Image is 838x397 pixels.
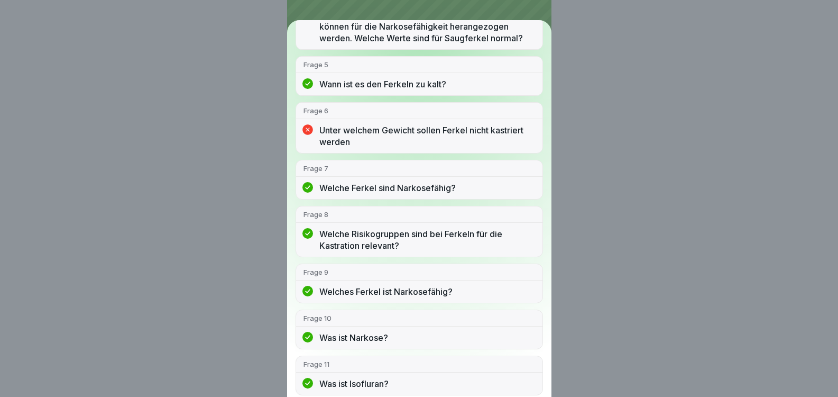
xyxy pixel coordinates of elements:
[319,182,535,194] p: Welche Ferkel sind Narkosefähig?
[303,60,535,69] p: Frage 5
[319,286,535,297] p: Welches Ferkel ist Narkosefähig?
[303,210,535,219] p: Frage 8
[319,9,535,44] p: Herzfrequenz, Atemfrequenz und Körpertemperatur können für die Narkosefähigkeit herangezogen werd...
[319,124,535,148] p: Unter welchem Gewicht sollen Ferkel nicht kastriert werden
[303,359,535,369] p: Frage 11
[303,313,535,323] p: Frage 10
[303,267,535,277] p: Frage 9
[303,106,535,115] p: Frage 6
[319,378,535,390] p: Was ist Isofluran?
[319,78,535,90] p: Wann ist es den Ferkeln zu kalt?
[303,164,535,173] p: Frage 7
[319,228,535,251] p: Welche Risikogruppen sind bei Ferkeln für die Kastration relevant?
[319,332,535,344] p: Was ist Narkose?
